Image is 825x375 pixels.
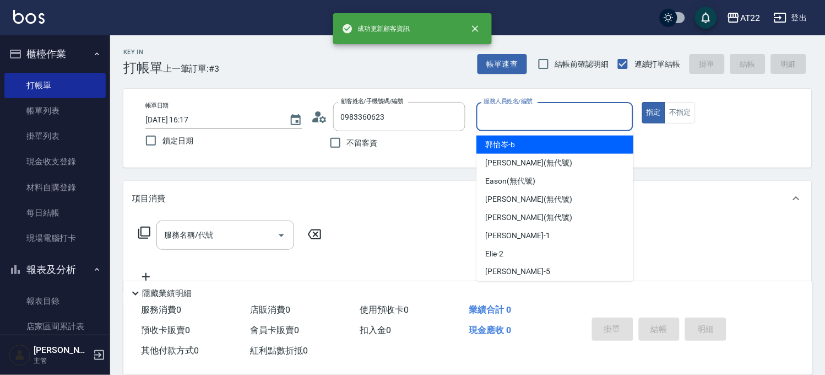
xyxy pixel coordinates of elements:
button: 不指定 [665,102,696,124]
a: 帳單列表 [4,98,106,124]
span: 結帳前確認明細 [555,58,609,70]
span: 郭怡岑 -b [486,139,515,151]
h3: 打帳單 [123,60,163,76]
label: 服務人員姓名/編號 [484,97,533,105]
div: AT22 [740,11,761,25]
a: 每日結帳 [4,200,106,226]
h5: [PERSON_NAME] [34,345,90,356]
span: [PERSON_NAME] (無代號) [486,212,573,223]
label: 顧客姓名/手機號碼/編號 [341,97,404,105]
p: 主管 [34,356,90,366]
a: 掛單列表 [4,124,106,149]
a: 材料自購登錄 [4,175,106,200]
p: 項目消費 [132,193,165,205]
a: 現金收支登錄 [4,149,106,174]
button: Choose date, selected date is 2025-09-24 [283,107,309,133]
p: 隱藏業績明細 [142,288,192,299]
span: 紅利點數折抵 0 [251,345,308,356]
span: 其他付款方式 0 [141,345,199,356]
button: 櫃檯作業 [4,40,106,68]
a: 打帳單 [4,73,106,98]
div: 項目消費 [123,181,812,216]
img: Logo [13,10,45,24]
span: 預收卡販賣 0 [141,325,190,335]
label: 帳單日期 [145,101,169,110]
span: 成功更新顧客資訊 [342,23,410,34]
span: 扣入金 0 [360,325,391,335]
span: 服務消費 0 [141,304,181,315]
button: Open [273,227,290,244]
span: [PERSON_NAME] -1 [486,230,551,242]
button: AT22 [723,7,765,29]
span: 使用預收卡 0 [360,304,409,315]
span: Elie -2 [486,248,504,260]
span: [PERSON_NAME] (無代號) [486,194,573,205]
button: save [695,7,717,29]
button: 報表及分析 [4,255,106,284]
span: [PERSON_NAME] (無代號) [486,157,573,169]
span: [PERSON_NAME] -5 [486,266,551,278]
span: Eason (無代號) [486,175,536,187]
a: 現場電腦打卡 [4,226,106,251]
button: 帳單速查 [477,54,527,74]
span: 不留客資 [347,137,378,149]
span: 上一筆訂單:#3 [163,62,220,76]
button: 指定 [642,102,666,124]
h2: Key In [123,49,163,56]
button: close [463,17,487,41]
a: 報表目錄 [4,288,106,314]
a: 店家區間累計表 [4,314,106,339]
span: 會員卡販賣 0 [251,325,300,335]
span: 現金應收 0 [469,325,512,335]
span: 店販消費 0 [251,304,291,315]
span: 業績合計 0 [469,304,512,315]
input: YYYY/MM/DD hh:mm [145,111,278,129]
button: 登出 [769,8,812,28]
span: 連續打單結帳 [634,58,681,70]
img: Person [9,344,31,366]
span: 鎖定日期 [162,135,193,147]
